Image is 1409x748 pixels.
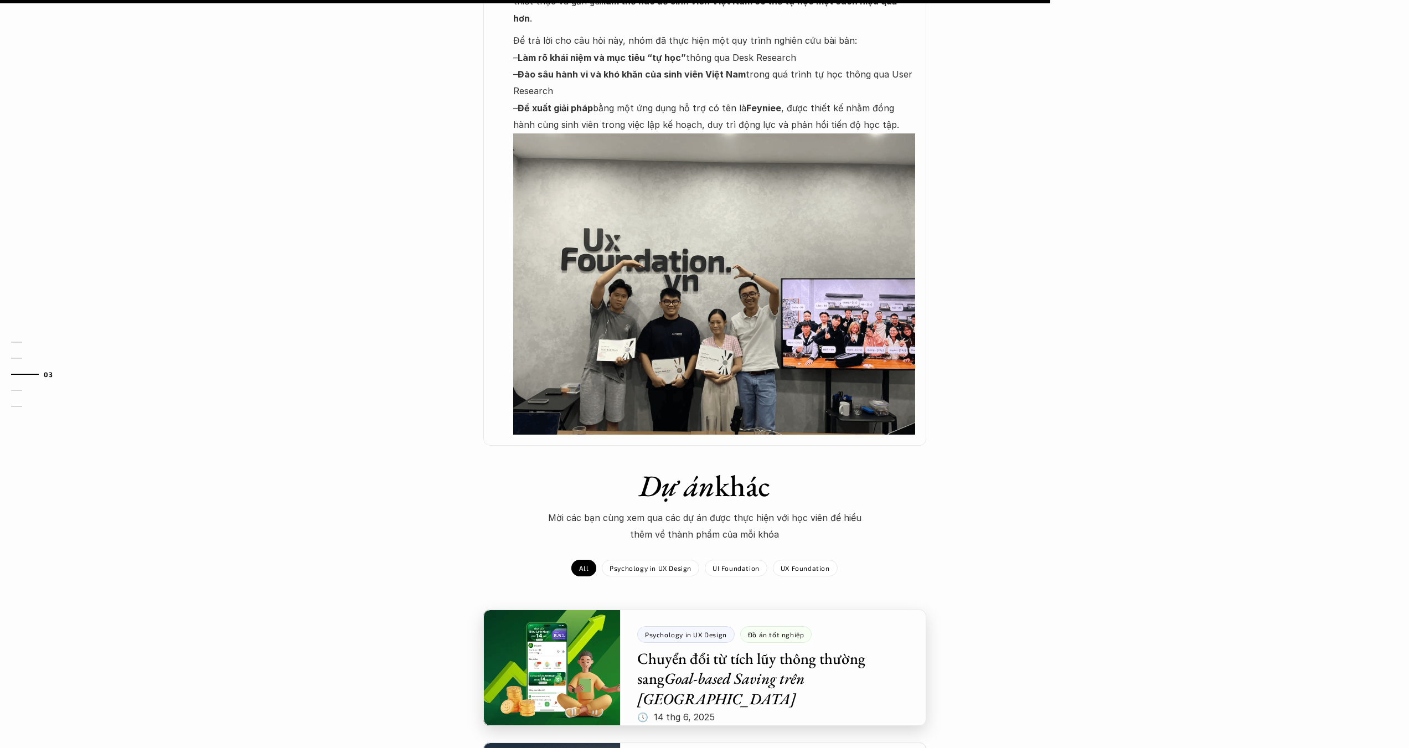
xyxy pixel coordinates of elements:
[781,564,830,572] p: UX Foundation
[483,610,926,726] a: Psychology in UX DesignĐồ án tốt nghiệpChuyển đổi từ tích lũy thông thường sangGoal-based Saving ...
[511,468,899,504] h1: khác
[639,466,715,505] em: Dự án
[746,102,781,114] strong: Feyniee
[44,370,53,378] strong: 03
[713,564,760,572] p: UI Foundation
[518,102,593,114] strong: Đề xuất giải pháp
[539,509,871,543] p: Mời các bạn cùng xem qua các dự án được thực hiện với học viên để hiểu thêm về thành phẩm của mỗi...
[518,52,686,63] strong: Làm rõ khái niệm và mục tiêu “tự học”
[513,32,915,133] p: Để trả lời cho câu hỏi này, nhóm đã thực hiện một quy trình nghiên cứu bài bản: – thông qua Desk ...
[518,69,746,80] strong: Đào sâu hành vi và khó khăn của sinh viên Việt Nam
[11,368,64,381] a: 03
[610,564,691,572] p: Psychology in UX Design
[579,564,589,572] p: All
